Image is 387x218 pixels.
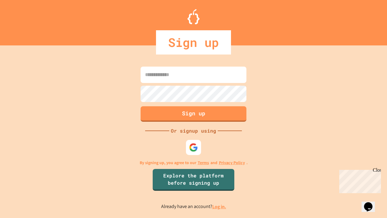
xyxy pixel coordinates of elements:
[198,160,209,166] a: Terms
[140,160,248,166] p: By signing up, you agree to our and .
[156,30,231,54] div: Sign up
[153,169,234,191] a: Explore the platform before signing up
[2,2,42,38] div: Chat with us now!Close
[141,106,246,122] button: Sign up
[189,143,198,152] img: google-icon.svg
[362,194,381,212] iframe: chat widget
[169,127,218,134] div: Or signup using
[161,203,226,210] p: Already have an account?
[219,160,245,166] a: Privacy Policy
[337,167,381,193] iframe: chat widget
[187,9,200,24] img: Logo.svg
[212,203,226,210] a: Log in.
